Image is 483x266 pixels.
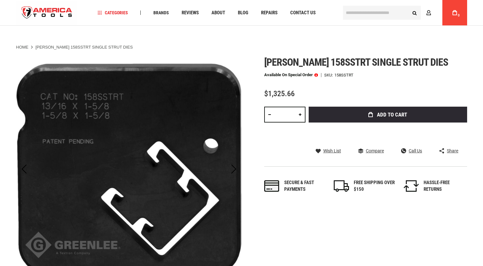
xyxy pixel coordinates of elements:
[95,9,131,17] a: Categories
[153,10,169,15] span: Brands
[404,180,419,192] img: returns
[235,9,251,17] a: Blog
[261,10,278,15] span: Repairs
[287,9,319,17] a: Contact Us
[258,9,280,17] a: Repairs
[264,89,295,98] span: $1,325.66
[182,10,199,15] span: Reviews
[354,179,395,193] div: FREE SHIPPING OVER $150
[316,148,341,154] a: Wish List
[377,112,407,117] span: Add to Cart
[366,149,384,153] span: Compare
[151,9,172,17] a: Brands
[179,9,202,17] a: Reviews
[458,14,460,17] span: 0
[16,1,78,25] img: America Tools
[307,124,468,127] iframe: Secure express checkout frame
[16,1,78,25] a: store logo
[264,56,448,68] span: [PERSON_NAME] 158sstrt single strut dies
[36,45,133,50] strong: [PERSON_NAME] 158SSTRT SINGLE STRUT DIES
[409,149,422,153] span: Call Us
[447,149,458,153] span: Share
[424,179,465,193] div: HASSLE-FREE RETURNS
[290,10,316,15] span: Contact Us
[264,180,279,192] img: payments
[358,148,384,154] a: Compare
[309,107,467,123] button: Add to Cart
[16,44,29,50] a: Home
[324,73,334,77] strong: SKU
[334,73,353,77] div: 158SSTRT
[264,73,318,77] p: Available on Special Order
[97,10,128,15] span: Categories
[334,180,349,192] img: shipping
[409,7,421,19] button: Search
[211,10,225,15] span: About
[209,9,228,17] a: About
[238,10,248,15] span: Blog
[284,179,325,193] div: Secure & fast payments
[401,148,422,154] a: Call Us
[323,149,341,153] span: Wish List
